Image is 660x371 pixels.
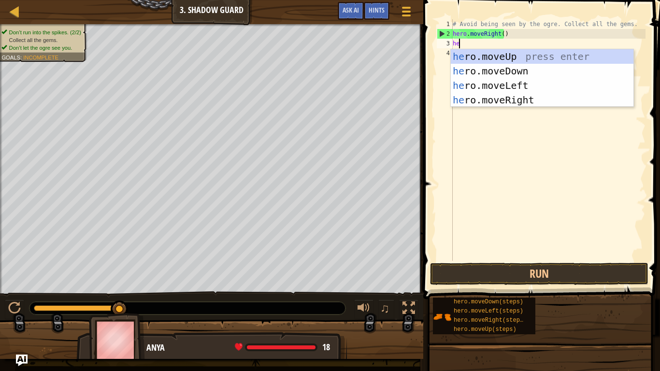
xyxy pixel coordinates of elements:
[235,343,330,352] div: health: 18 / 18
[354,300,373,319] button: Adjust volume
[9,37,58,43] span: Collect all the gems.
[430,263,648,285] button: Run
[433,308,451,326] img: portrait.png
[454,308,523,314] span: hero.moveLeft(steps)
[16,355,28,366] button: Ask AI
[454,299,523,305] span: hero.moveDown(steps)
[322,341,330,353] span: 18
[454,326,517,333] span: hero.moveUp(steps)
[369,5,385,14] span: Hints
[394,2,418,25] button: Show game menu
[399,300,418,319] button: Toggle fullscreen
[1,44,81,52] li: Don’t let the ogre see you.
[437,19,453,29] div: 1
[9,29,81,35] span: Don’t run into the spikes. (2/2)
[9,44,72,51] span: Don’t let the ogre see you.
[5,300,24,319] button: Ctrl + P: Play
[437,29,453,39] div: 2
[454,317,527,324] span: hero.moveRight(steps)
[378,300,395,319] button: ♫
[1,36,81,44] li: Collect all the gems.
[23,54,58,60] span: Incomplete
[437,48,453,58] div: 4
[380,301,390,315] span: ♫
[146,342,337,354] div: Anya
[338,2,364,20] button: Ask AI
[20,54,23,60] span: :
[1,54,20,60] span: Goals
[437,39,453,48] div: 3
[343,5,359,14] span: Ask AI
[1,29,81,36] li: Don’t run into the spikes.
[89,313,145,367] img: thang_avatar_frame.png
